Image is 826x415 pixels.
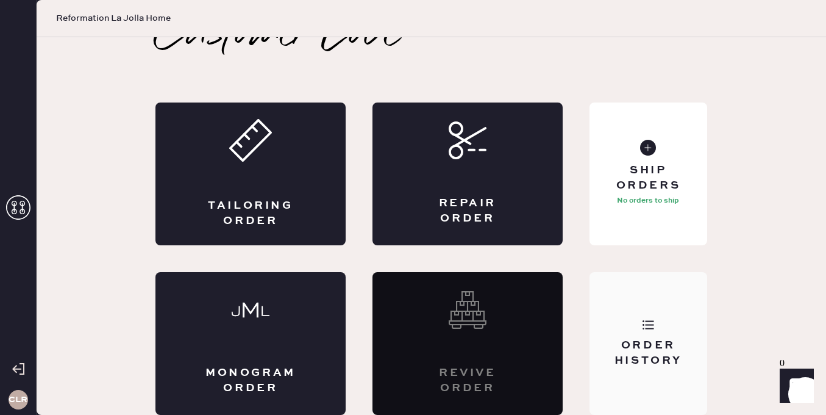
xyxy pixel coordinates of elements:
[421,366,514,396] div: Revive order
[599,338,697,369] div: Order History
[56,12,171,24] span: Reformation La Jolla Home
[9,395,27,404] h3: CLR
[768,360,821,413] iframe: Front Chat
[204,366,297,396] div: Monogram Order
[617,193,679,208] p: No orders to ship
[421,196,514,226] div: Repair Order
[372,272,563,415] div: Interested? Contact us at care@hemster.co
[204,198,297,229] div: Tailoring Order
[599,163,697,193] div: Ship Orders
[155,10,400,59] h2: Customer Love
